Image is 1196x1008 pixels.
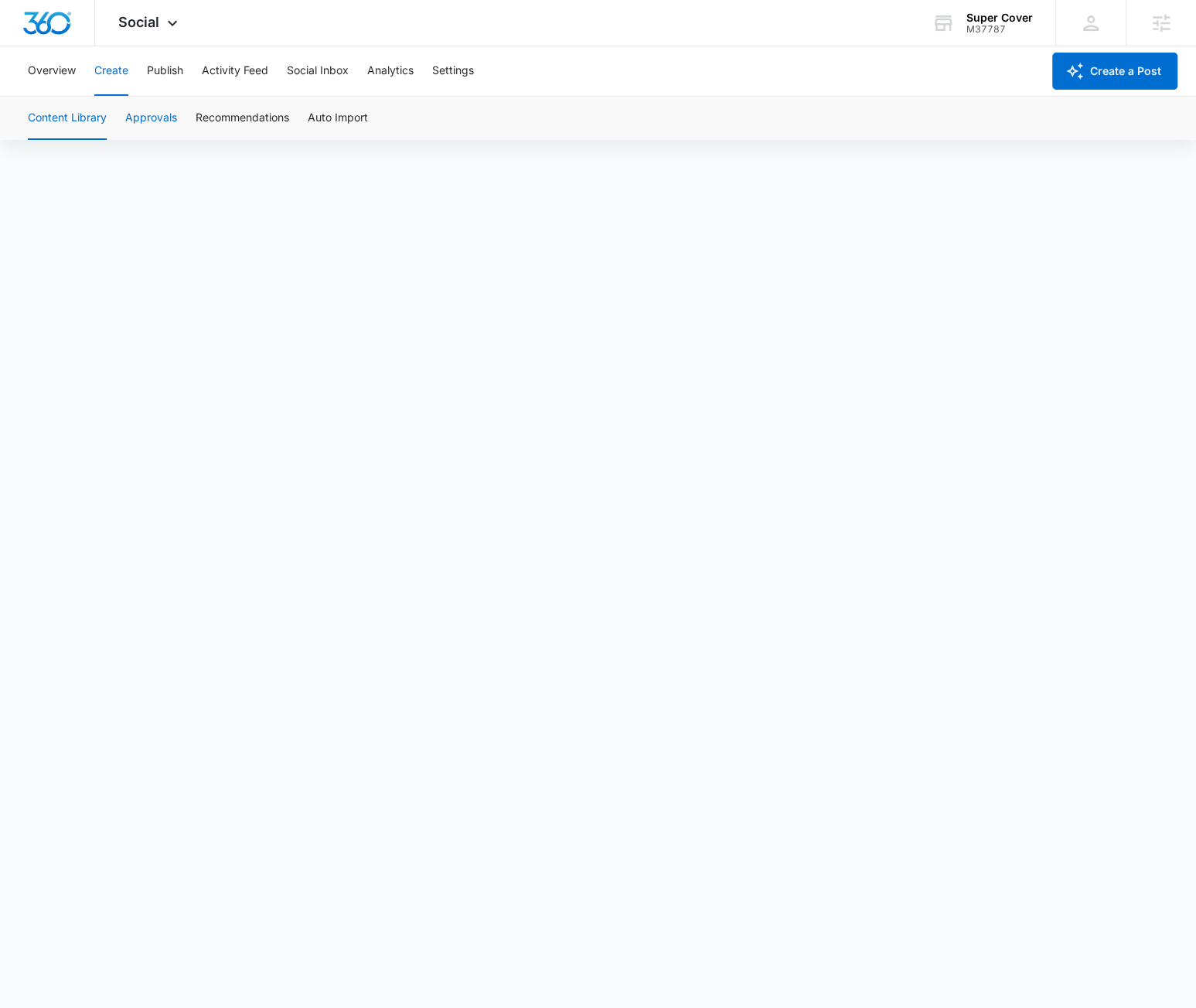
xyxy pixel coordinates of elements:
button: Settings [432,46,474,96]
button: Content Library [28,97,107,140]
button: Recommendations [196,97,289,140]
button: Approvals [125,97,177,140]
button: Auto Import [308,97,368,140]
button: Social Inbox [287,46,349,96]
div: account name [966,12,1033,24]
button: Activity Feed [202,46,268,96]
button: Publish [147,46,183,96]
button: Create a Post [1052,53,1177,90]
button: Analytics [367,46,414,96]
button: Overview [28,46,76,96]
div: account id [966,24,1033,35]
span: Social [118,14,159,30]
button: Create [94,46,128,96]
